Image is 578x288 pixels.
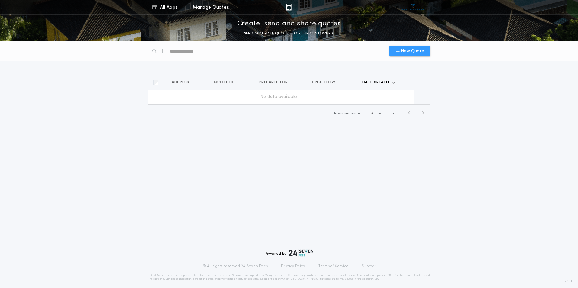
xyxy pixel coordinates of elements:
[148,274,430,281] p: DISCLAIMER: This estimate is provided for informational purposes only. 24|Seven Fees, a product o...
[312,80,337,85] span: Created by
[172,80,190,85] span: Address
[290,278,320,280] a: [URL][DOMAIN_NAME]
[286,4,292,11] img: img
[172,79,194,85] button: Address
[312,79,340,85] button: Created by
[371,109,383,118] button: 5
[389,46,430,56] button: New Quote
[392,111,394,116] span: -
[334,112,361,115] span: Rows per page:
[150,94,407,100] div: No data available
[203,264,268,269] p: © All rights reserved. 24|Seven Fees
[244,30,334,37] p: SEND ACCURATE QUOTES TO YOUR CUSTOMERS.
[402,4,425,10] img: vs-icon
[401,48,424,54] span: New Quote
[265,249,313,257] div: Powered by
[289,249,313,257] img: logo
[362,264,375,269] a: Support
[318,264,349,269] a: Terms of Service
[237,19,341,29] p: Create, send and share quotes
[281,264,305,269] a: Privacy Policy
[362,80,392,85] span: Date created
[371,110,373,117] h1: 5
[362,79,395,85] button: Date created
[214,80,235,85] span: Quote ID
[214,79,238,85] button: Quote ID
[259,80,289,85] span: Prepared for
[564,279,572,284] span: 3.8.0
